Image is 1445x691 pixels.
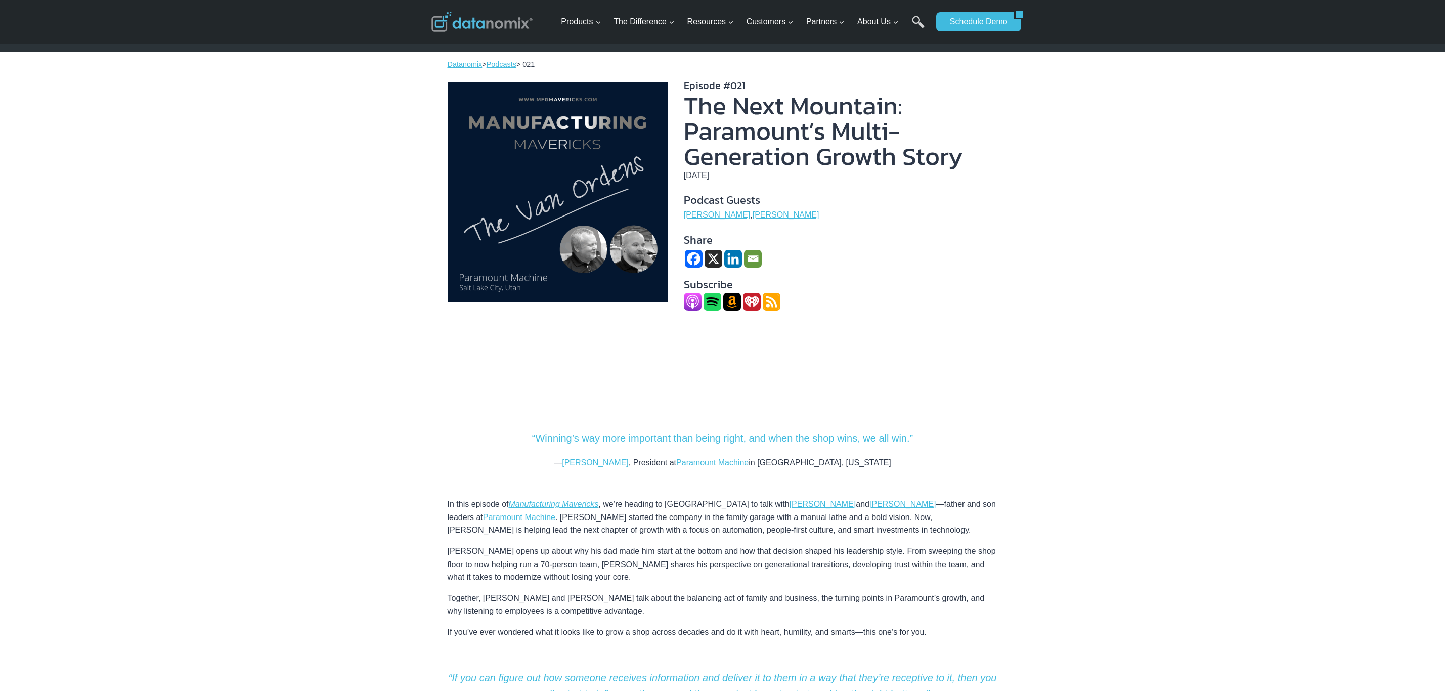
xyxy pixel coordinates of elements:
h4: Subscribe [684,276,998,293]
span: Resources [687,15,734,28]
img: Datanomix [431,12,533,32]
h1: The Next Mountain: Paramount’s Multi-Generation Growth Story [684,93,998,169]
p: In this episode of , we’re heading to [GEOGRAPHIC_DATA] to talk with and —father and son leaders ... [448,498,998,537]
a: Manufacturing Mavericks [508,500,598,508]
p: — , President at in [GEOGRAPHIC_DATA], [US_STATE] [448,456,998,469]
a: Paramount Machine [676,458,749,467]
span: About Us [857,15,899,28]
span: Customers [747,15,794,28]
p: If you’ve ever wondered what it looks like to grow a shop across decades and do it with heart, hu... [448,626,998,639]
p: Together, [PERSON_NAME] and [PERSON_NAME] talk about the balancing act of family and business, th... [448,592,998,618]
p: > > 021 [448,59,998,70]
a: X [705,250,722,268]
a: Datanomix [448,60,483,68]
a: [PERSON_NAME] [753,210,819,219]
nav: Primary Navigation [557,6,931,38]
h4: Podcast Guests [684,192,998,208]
p: “Winning’s way more important than being right, and when the shop wins, we all win.” [448,430,998,446]
a: [PERSON_NAME] [790,500,856,508]
a: Facebook [685,250,703,268]
span: Partners [806,15,845,28]
span: Products [561,15,601,28]
a: Podcasts [487,60,516,68]
a: [PERSON_NAME] [869,500,936,508]
a: Schedule Demo [936,12,1014,31]
h5: Episode #021 [684,78,998,93]
a: Email [744,250,762,268]
img: iheartradio icon [743,293,761,311]
img: RSS Feed icon [763,293,780,311]
a: Linkedin [724,250,742,268]
time: [DATE] [684,171,709,180]
span: The Difference [614,15,675,28]
a: Paramount Machine [483,513,555,522]
img: Amazon Icon [723,293,741,311]
p: [PERSON_NAME] opens up about why his dad made him start at the bottom and how that decision shape... [448,545,998,584]
a: [PERSON_NAME] [684,210,751,219]
h4: Share [684,232,998,248]
span: , [750,210,752,219]
a: [PERSON_NAME] [562,458,629,467]
a: Search [912,16,925,38]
